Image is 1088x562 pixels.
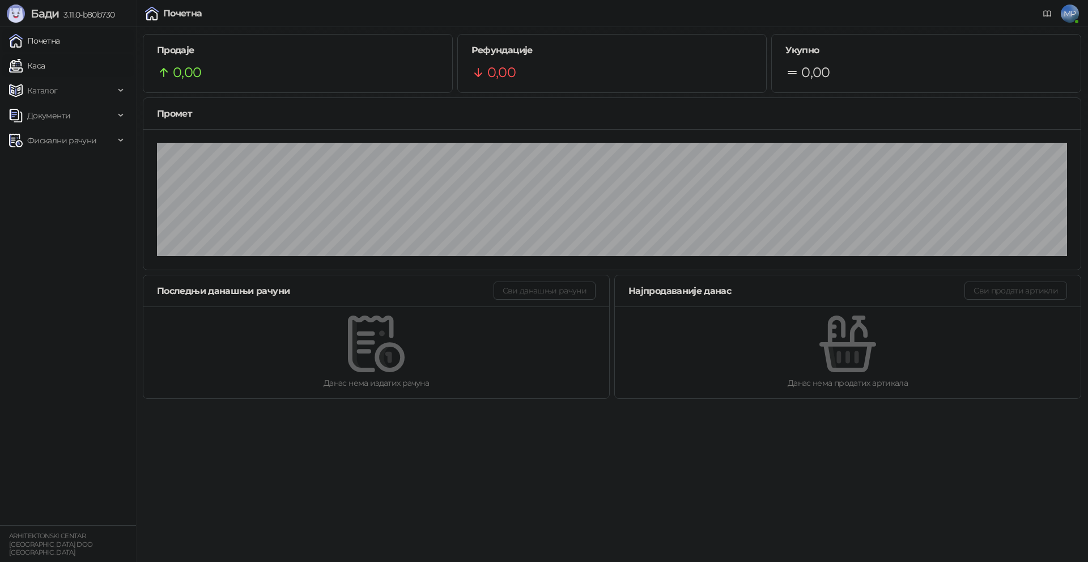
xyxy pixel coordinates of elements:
[494,282,596,300] button: Сви данашњи рачуни
[157,284,494,298] div: Последњи данашњи рачуни
[633,377,1062,389] div: Данас нема продатих артикала
[471,44,753,57] h5: Рефундације
[157,44,439,57] h5: Продаје
[487,62,516,83] span: 0,00
[31,7,59,20] span: Бади
[59,10,114,20] span: 3.11.0-b80b730
[9,532,93,556] small: ARHITEKTONSKI CENTAR [GEOGRAPHIC_DATA] DOO [GEOGRAPHIC_DATA]
[628,284,964,298] div: Најпродаваније данас
[1061,5,1079,23] span: MP
[964,282,1067,300] button: Сви продати артикли
[1038,5,1056,23] a: Документација
[9,54,45,77] a: Каса
[785,44,1067,57] h5: Укупно
[27,129,96,152] span: Фискални рачуни
[163,9,202,18] div: Почетна
[7,5,25,23] img: Logo
[27,79,58,102] span: Каталог
[157,107,1067,121] div: Промет
[27,104,70,127] span: Документи
[161,377,591,389] div: Данас нема издатих рачуна
[173,62,201,83] span: 0,00
[801,62,830,83] span: 0,00
[9,29,60,52] a: Почетна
